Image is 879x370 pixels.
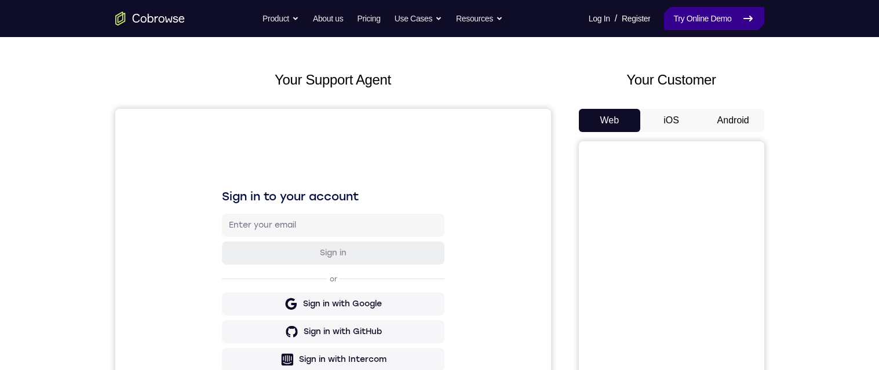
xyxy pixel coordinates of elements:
button: iOS [640,109,702,132]
div: Sign in with Intercom [184,245,271,257]
button: Sign in with Intercom [107,239,329,262]
a: Create a new account [196,300,278,308]
button: Web [579,109,641,132]
a: Log In [589,7,610,30]
div: Sign in with Zendesk [185,273,270,284]
button: Sign in with Zendesk [107,267,329,290]
span: / [615,12,617,25]
p: Don't have an account? [107,299,329,309]
a: Try Online Demo [664,7,764,30]
button: Use Cases [395,7,442,30]
h2: Your Customer [579,69,764,90]
button: Sign in with GitHub [107,211,329,235]
button: Android [702,109,764,132]
a: Register [622,7,650,30]
a: Pricing [357,7,380,30]
p: or [212,166,224,175]
h2: Your Support Agent [115,69,551,90]
a: About us [313,7,343,30]
div: Sign in with Google [188,189,267,201]
button: Sign in with Google [107,184,329,207]
a: Go to the home page [115,12,185,25]
div: Sign in with GitHub [188,217,267,229]
button: Product [262,7,299,30]
button: Resources [456,7,503,30]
